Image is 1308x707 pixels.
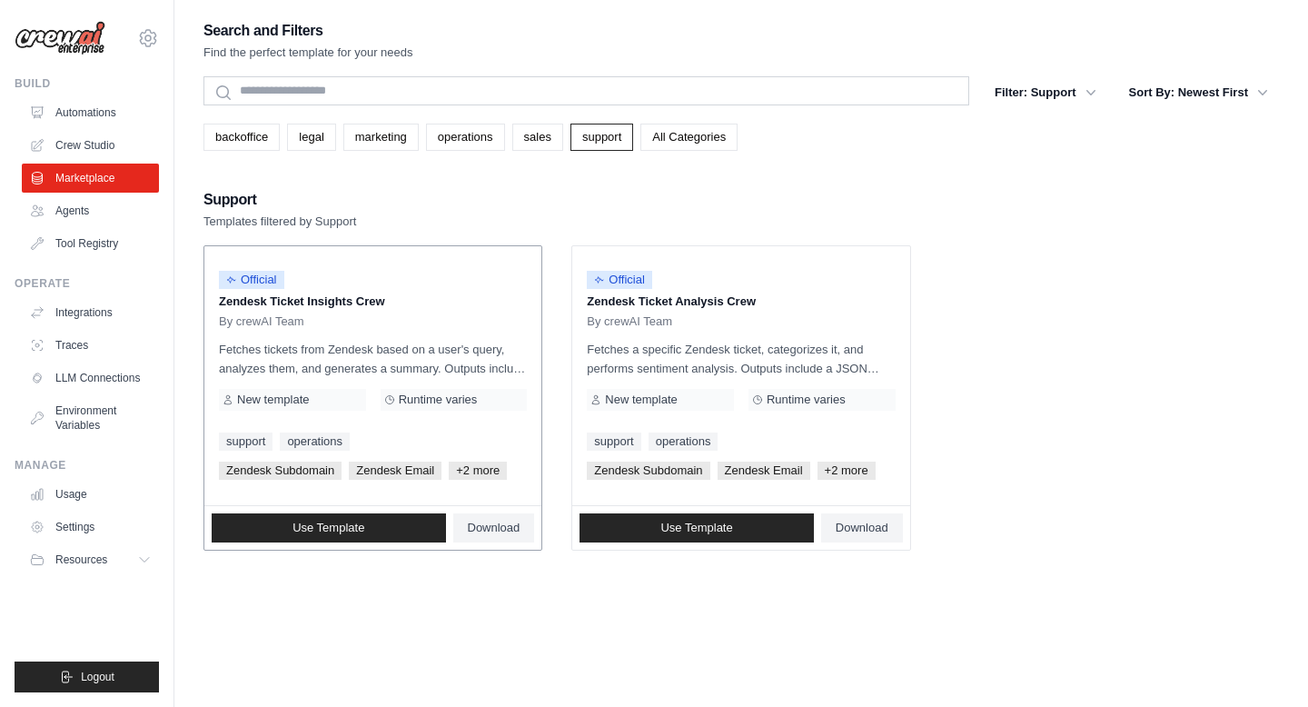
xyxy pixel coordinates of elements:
a: Download [821,513,903,543]
a: Usage [22,480,159,509]
a: operations [649,433,718,451]
a: Automations [22,98,159,127]
a: backoffice [203,124,280,151]
p: Fetches a specific Zendesk ticket, categorizes it, and performs sentiment analysis. Outputs inclu... [587,340,895,378]
a: Settings [22,513,159,542]
span: Download [836,521,888,535]
span: Use Template [660,521,732,535]
span: Runtime varies [767,393,846,407]
a: Use Template [580,513,814,543]
span: Official [587,271,652,289]
button: Resources [22,545,159,574]
p: Zendesk Ticket Insights Crew [219,293,527,311]
span: +2 more [817,462,876,480]
div: Operate [15,276,159,291]
a: sales [512,124,563,151]
button: Sort By: Newest First [1118,76,1279,109]
a: LLM Connections [22,363,159,393]
a: All Categories [640,124,738,151]
a: Marketplace [22,164,159,193]
span: Zendesk Subdomain [587,462,709,480]
img: Logo [15,21,105,55]
span: Zendesk Email [349,462,441,480]
span: Runtime varies [399,393,478,407]
span: Download [468,521,520,535]
a: support [219,433,272,451]
a: Use Template [212,513,446,543]
span: +2 more [449,462,507,480]
span: New template [605,393,677,407]
a: marketing [343,124,419,151]
a: Environment Variables [22,396,159,440]
p: Zendesk Ticket Analysis Crew [587,293,895,311]
a: legal [287,124,335,151]
a: support [570,124,633,151]
span: By crewAI Team [219,314,304,329]
a: operations [280,433,350,451]
div: Build [15,76,159,91]
a: Tool Registry [22,229,159,258]
a: Integrations [22,298,159,327]
button: Filter: Support [984,76,1107,109]
span: Resources [55,553,107,567]
span: Official [219,271,284,289]
span: Zendesk Email [718,462,810,480]
a: support [587,433,640,451]
span: Logout [81,670,114,684]
span: Zendesk Subdomain [219,462,342,480]
span: Use Template [292,521,364,535]
a: operations [426,124,505,151]
a: Crew Studio [22,131,159,160]
h2: Support [203,187,356,213]
span: New template [237,393,309,407]
a: Download [453,513,535,543]
a: Agents [22,196,159,225]
span: By crewAI Team [587,314,672,329]
p: Find the perfect template for your needs [203,44,413,62]
p: Fetches tickets from Zendesk based on a user's query, analyzes them, and generates a summary. Out... [219,340,527,378]
button: Logout [15,662,159,692]
h2: Search and Filters [203,18,413,44]
p: Templates filtered by Support [203,213,356,231]
div: Manage [15,458,159,473]
a: Traces [22,331,159,360]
